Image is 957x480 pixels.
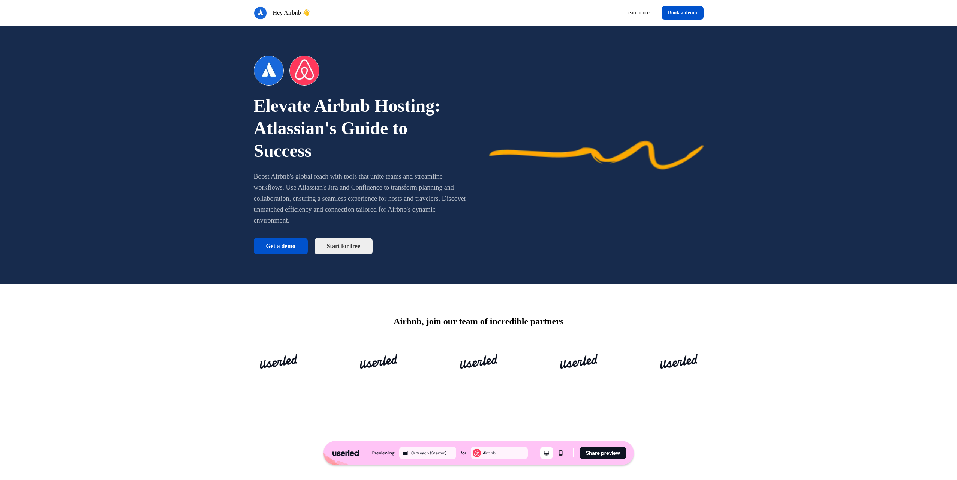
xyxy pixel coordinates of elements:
a: Start for free [315,238,373,254]
p: Hey Airbnb 👋 [273,8,310,17]
div: Airbnb [483,450,526,456]
button: Share preview [580,447,626,459]
h1: Elevate Airbnb Hosting: Atlassian's Guide to Success [254,95,468,162]
button: Book a demo [662,6,704,20]
button: Mobile mode [554,447,567,459]
button: Desktop mode [540,447,553,459]
p: Boost Airbnb's global reach with tools that unite teams and streamline workflows. Use Atlassian's... [254,171,468,226]
button: Get a demo [254,238,308,254]
div: Outreach (Starter) [411,450,455,456]
div: Previewing [372,449,395,457]
a: Learn more [619,6,656,20]
p: Airbnb, join our team of incredible partners [394,314,563,328]
div: for [461,449,466,457]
